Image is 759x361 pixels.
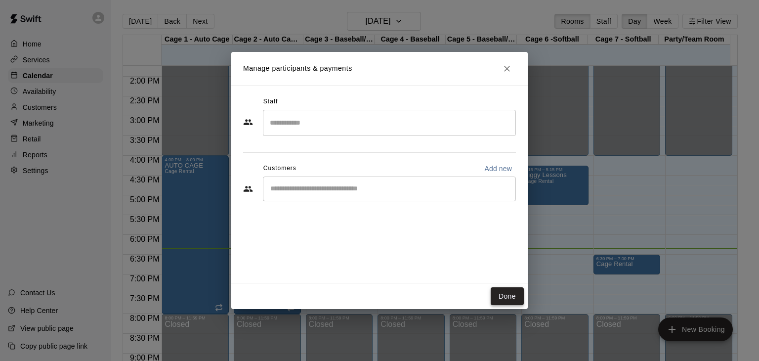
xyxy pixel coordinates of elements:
p: Add new [484,164,512,174]
button: Done [491,287,524,306]
button: Add new [480,161,516,177]
p: Manage participants & payments [243,63,352,74]
span: Customers [263,161,296,177]
button: Close [498,60,516,78]
svg: Staff [243,117,253,127]
span: Staff [263,94,278,110]
div: Start typing to search customers... [263,177,516,201]
div: Search staff [263,110,516,136]
svg: Customers [243,184,253,194]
